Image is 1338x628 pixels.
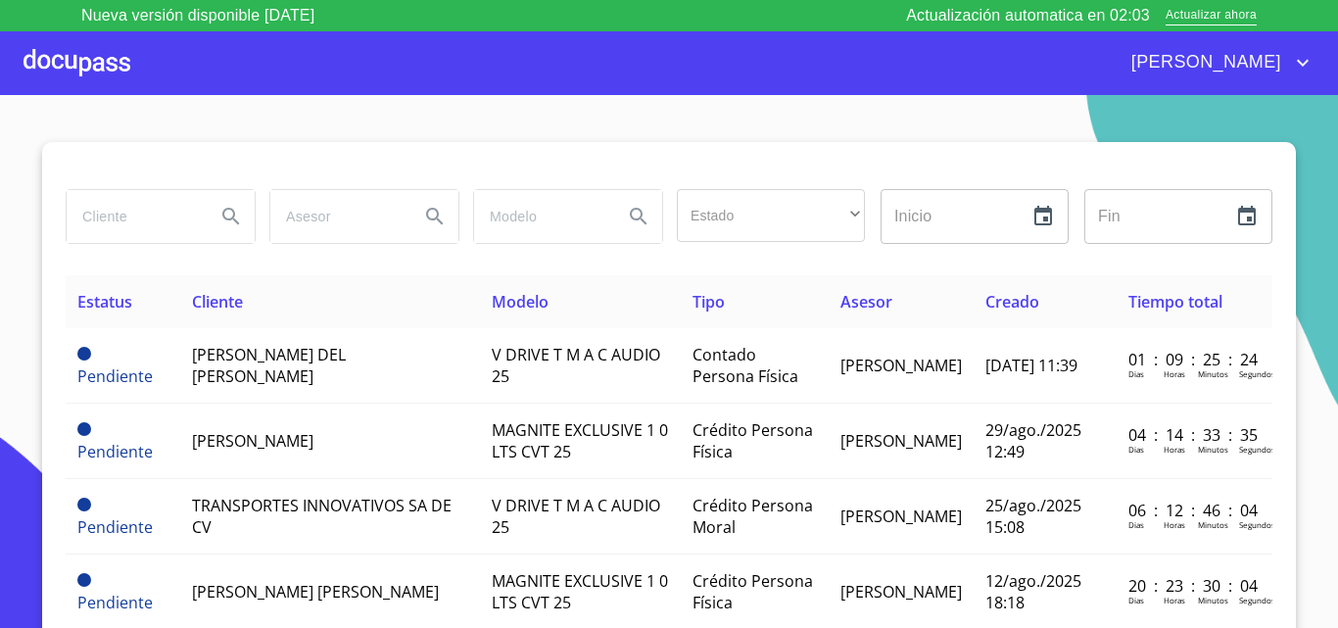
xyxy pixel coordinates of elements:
[77,516,153,538] span: Pendiente
[77,441,153,462] span: Pendiente
[1198,368,1228,379] p: Minutos
[1164,595,1185,605] p: Horas
[1128,595,1144,605] p: Dias
[1128,519,1144,530] p: Dias
[677,189,865,242] div: ​
[492,291,549,313] span: Modelo
[1128,368,1144,379] p: Dias
[1117,47,1314,78] button: account of current user
[77,347,91,361] span: Pendiente
[985,570,1081,613] span: 12/ago./2025 18:18
[1128,291,1222,313] span: Tiempo total
[192,291,243,313] span: Cliente
[1117,47,1291,78] span: [PERSON_NAME]
[81,4,314,27] p: Nueva versión disponible [DATE]
[77,291,132,313] span: Estatus
[492,419,668,462] span: MAGNITE EXCLUSIVE 1 0 LTS CVT 25
[906,4,1150,27] p: Actualización automatica en 02:03
[77,592,153,613] span: Pendiente
[411,193,458,240] button: Search
[693,495,813,538] span: Crédito Persona Moral
[840,291,892,313] span: Asesor
[192,581,439,603] span: [PERSON_NAME] [PERSON_NAME]
[67,190,200,243] input: search
[1198,595,1228,605] p: Minutos
[192,344,346,387] span: [PERSON_NAME] DEL [PERSON_NAME]
[985,419,1081,462] span: 29/ago./2025 12:49
[208,193,255,240] button: Search
[693,344,798,387] span: Contado Persona Física
[192,495,452,538] span: TRANSPORTES INNOVATIVOS SA DE CV
[693,570,813,613] span: Crédito Persona Física
[474,190,607,243] input: search
[985,495,1081,538] span: 25/ago./2025 15:08
[77,498,91,511] span: Pendiente
[1128,349,1261,370] p: 01 : 09 : 25 : 24
[1239,595,1275,605] p: Segundos
[1128,424,1261,446] p: 04 : 14 : 33 : 35
[1164,368,1185,379] p: Horas
[840,355,962,376] span: [PERSON_NAME]
[840,581,962,603] span: [PERSON_NAME]
[1128,444,1144,455] p: Dias
[1239,444,1275,455] p: Segundos
[985,355,1077,376] span: [DATE] 11:39
[270,190,404,243] input: search
[1198,519,1228,530] p: Minutos
[492,344,660,387] span: V DRIVE T M A C AUDIO 25
[1239,368,1275,379] p: Segundos
[1128,500,1261,521] p: 06 : 12 : 46 : 04
[492,570,668,613] span: MAGNITE EXCLUSIVE 1 0 LTS CVT 25
[693,419,813,462] span: Crédito Persona Física
[1198,444,1228,455] p: Minutos
[840,430,962,452] span: [PERSON_NAME]
[77,422,91,436] span: Pendiente
[77,365,153,387] span: Pendiente
[840,506,962,527] span: [PERSON_NAME]
[1239,519,1275,530] p: Segundos
[1128,575,1261,597] p: 20 : 23 : 30 : 04
[492,495,660,538] span: V DRIVE T M A C AUDIO 25
[693,291,725,313] span: Tipo
[1164,519,1185,530] p: Horas
[192,430,313,452] span: [PERSON_NAME]
[1166,6,1257,26] span: Actualizar ahora
[615,193,662,240] button: Search
[1164,444,1185,455] p: Horas
[985,291,1039,313] span: Creado
[77,573,91,587] span: Pendiente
